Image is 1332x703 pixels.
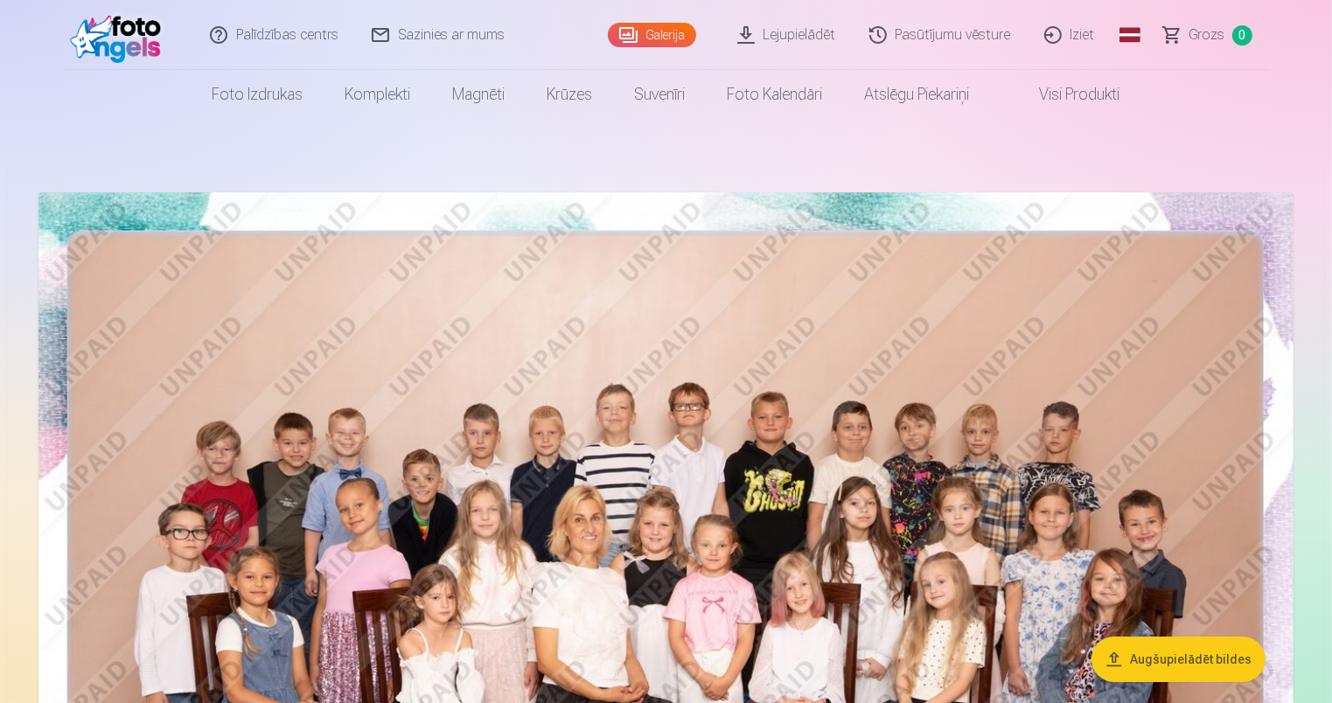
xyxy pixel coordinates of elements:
a: Foto kalendāri [707,70,844,119]
a: Foto izdrukas [192,70,324,119]
img: /fa1 [70,7,171,63]
a: Magnēti [432,70,527,119]
span: 0 [1232,25,1252,45]
button: Augšupielādēt bildes [1091,637,1266,682]
span: Grozs [1189,24,1225,45]
a: Krūzes [527,70,614,119]
a: Komplekti [324,70,432,119]
a: Visi produkti [991,70,1141,119]
a: Atslēgu piekariņi [844,70,991,119]
a: Galerija [608,23,696,47]
a: Suvenīri [614,70,707,119]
